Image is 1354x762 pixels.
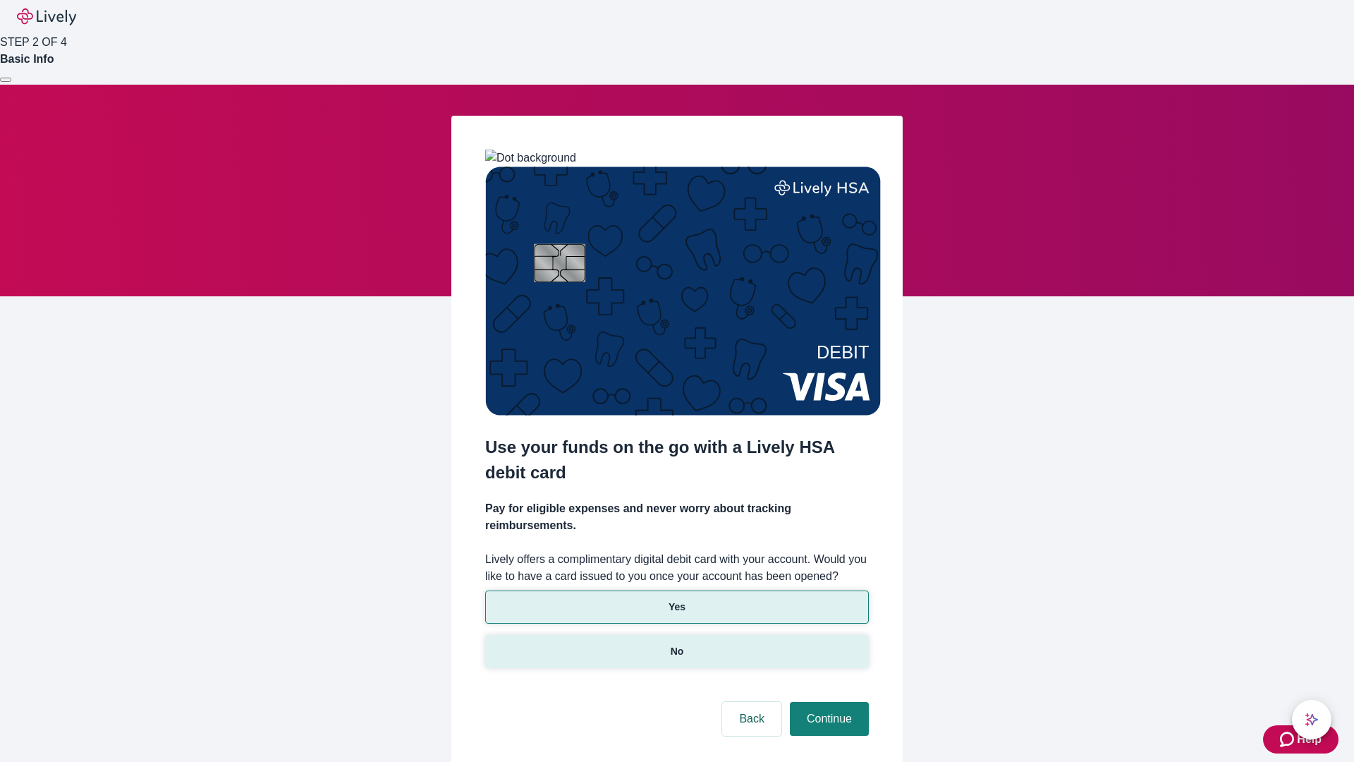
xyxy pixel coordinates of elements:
[1292,700,1331,739] button: chat
[485,167,881,416] img: Debit card
[485,551,869,585] label: Lively offers a complimentary digital debit card with your account. Would you like to have a card...
[485,150,576,167] img: Dot background
[1263,725,1338,754] button: Zendesk support iconHelp
[17,8,76,25] img: Lively
[671,644,684,659] p: No
[1297,731,1322,748] span: Help
[485,635,869,668] button: No
[485,435,869,485] h2: Use your funds on the go with a Lively HSA debit card
[485,500,869,534] h4: Pay for eligible expenses and never worry about tracking reimbursements.
[669,600,685,615] p: Yes
[722,702,781,736] button: Back
[790,702,869,736] button: Continue
[1305,713,1319,727] svg: Lively AI Assistant
[1280,731,1297,748] svg: Zendesk support icon
[485,591,869,624] button: Yes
